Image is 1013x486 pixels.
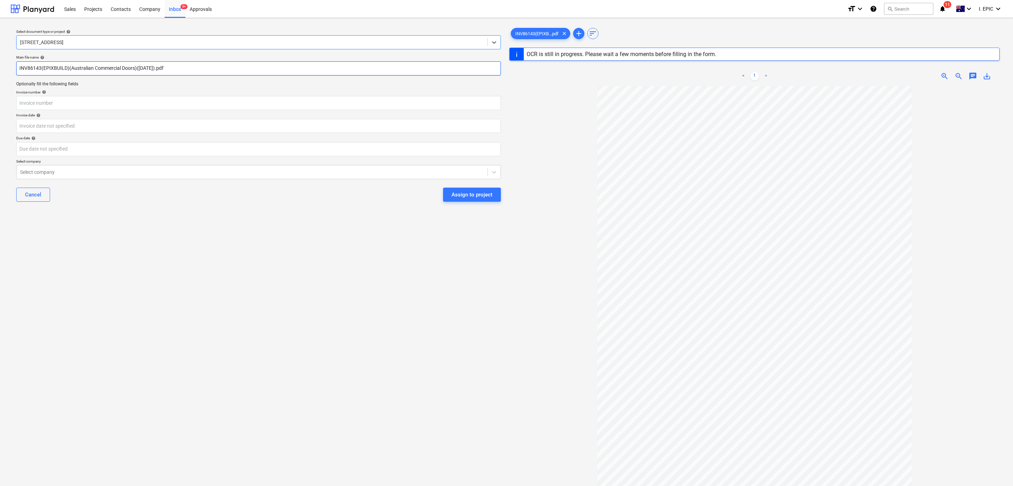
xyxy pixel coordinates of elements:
span: 11 [944,1,951,8]
span: help [30,136,36,140]
div: Main file name [16,55,501,60]
input: Invoice number [16,96,501,110]
div: Invoice date [16,113,501,117]
i: keyboard_arrow_down [965,5,973,13]
span: INV86143(EPIXB...pdf [511,31,563,36]
span: zoom_out [954,72,963,80]
div: Select document type or project [16,29,501,34]
div: Due date [16,136,501,140]
div: Invoice number [16,90,501,95]
div: OCR is still in progress. Please wait a few moments before filling in the form. [527,51,716,57]
span: I. EPIC [979,6,993,12]
span: help [39,55,44,60]
p: Select company [16,159,501,165]
p: Optionally fill the following fields [16,81,501,87]
div: Assign to project [452,190,492,199]
input: Invoice date not specified [16,119,501,133]
span: save_alt [983,72,991,80]
span: clear [560,29,569,38]
span: 9+ [180,4,188,9]
span: help [35,113,41,117]
span: search [887,6,893,12]
i: Knowledge base [870,5,877,13]
button: Assign to project [443,188,501,202]
span: help [65,30,70,34]
span: zoom_in [940,72,949,80]
input: Main file name [16,61,501,75]
i: keyboard_arrow_down [994,5,1002,13]
i: format_size [847,5,856,13]
i: keyboard_arrow_down [856,5,864,13]
span: chat [969,72,977,80]
div: Cancel [25,190,41,199]
span: add [575,29,583,38]
div: INV86143(EPIXB...pdf [511,28,570,39]
a: Next page [762,72,770,80]
iframe: Chat Widget [978,452,1013,486]
span: sort [589,29,597,38]
button: Cancel [16,188,50,202]
span: help [41,90,46,94]
input: Due date not specified [16,142,501,156]
a: Page 1 is your current page [750,72,759,80]
i: notifications [939,5,946,13]
button: Search [884,3,933,15]
a: Previous page [739,72,748,80]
